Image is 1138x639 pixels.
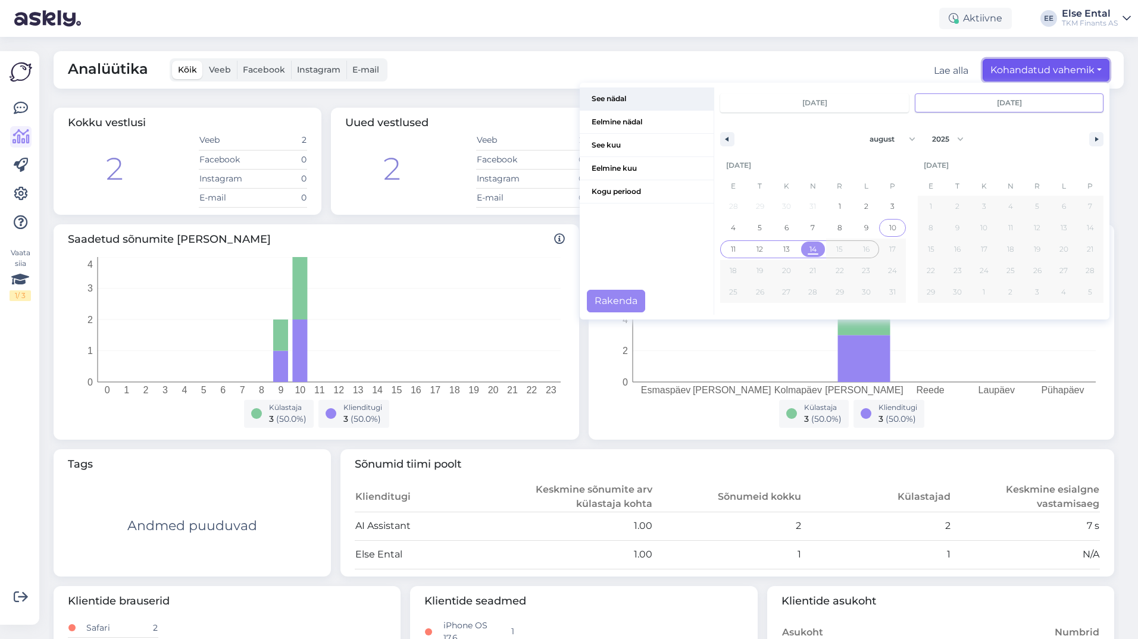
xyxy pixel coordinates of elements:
[269,414,274,424] span: 3
[1059,260,1068,281] span: 27
[1051,196,1077,217] button: 6
[1088,196,1092,217] span: 7
[623,346,628,356] tspan: 2
[476,188,530,207] td: E-mail
[355,456,1101,472] span: Sõnumid tiimi poolt
[1061,217,1067,239] span: 13
[653,540,802,569] td: 1
[853,177,880,196] span: L
[720,260,747,281] button: 18
[945,177,971,196] span: T
[343,414,348,424] span: 3
[199,188,253,207] td: E-mail
[918,239,945,260] button: 15
[782,260,791,281] span: 20
[488,385,499,395] tspan: 20
[87,259,93,269] tspan: 4
[731,217,736,239] span: 4
[951,540,1101,569] td: N/A
[826,281,853,303] button: 29
[825,385,903,396] tspan: [PERSON_NAME]
[1034,239,1040,260] span: 19
[476,131,530,150] td: Veeb
[343,402,382,413] div: Klienditugi
[355,512,504,540] td: AI Assistant
[927,260,935,281] span: 22
[971,260,998,281] button: 24
[800,177,827,196] span: N
[804,414,809,424] span: 3
[773,217,800,239] button: 6
[1051,260,1077,281] button: 27
[1051,177,1077,196] span: L
[928,239,934,260] span: 15
[1035,196,1039,217] span: 5
[333,385,344,395] tspan: 12
[1051,239,1077,260] button: 20
[915,94,1103,112] input: Continuous
[87,283,93,293] tspan: 3
[981,239,987,260] span: 17
[889,239,896,260] span: 17
[928,217,933,239] span: 8
[297,64,340,75] span: Instagram
[917,385,945,395] tspan: Reede
[1062,9,1131,28] a: Else EntalTKM Finants AS
[587,290,645,312] button: Rakenda
[721,94,908,112] input: Early
[269,402,307,413] div: Külastaja
[980,260,989,281] span: 24
[998,239,1024,260] button: 18
[879,260,906,281] button: 24
[888,260,897,281] span: 24
[826,177,853,196] span: R
[345,116,429,129] span: Uued vestlused
[773,177,800,196] span: K
[1008,196,1013,217] span: 4
[955,196,959,217] span: 2
[953,281,962,303] span: 30
[162,385,168,395] tspan: 3
[826,239,853,260] button: 15
[864,196,868,217] span: 2
[808,281,817,303] span: 28
[580,87,714,111] button: See nädal
[837,217,842,239] span: 8
[580,157,714,180] button: Eelmine kuu
[853,217,880,239] button: 9
[978,385,1015,395] tspan: Laupäev
[945,196,971,217] button: 2
[886,414,916,424] span: ( 50.0 %)
[773,260,800,281] button: 20
[1062,9,1118,18] div: Else Ental
[1059,239,1068,260] span: 20
[756,260,763,281] span: 19
[879,177,906,196] span: P
[1077,196,1103,217] button: 7
[1077,217,1103,239] button: 14
[853,239,880,260] button: 16
[811,414,842,424] span: ( 50.0 %)
[781,593,1100,609] span: Klientide asukoht
[430,385,440,395] tspan: 17
[971,177,998,196] span: K
[476,150,530,169] td: Facebook
[351,414,381,424] span: ( 50.0 %)
[863,239,870,260] span: 16
[878,402,917,413] div: Klienditugi
[720,281,747,303] button: 25
[580,134,714,157] button: See kuu
[530,169,584,188] td: 0
[747,217,774,239] button: 5
[530,188,584,207] td: 0
[355,540,504,569] td: Else Ental
[201,385,207,395] tspan: 5
[580,180,714,203] button: Kogu periood
[507,385,518,395] tspan: 21
[314,385,325,395] tspan: 11
[353,385,364,395] tspan: 13
[862,281,871,303] span: 30
[853,281,880,303] button: 30
[1007,239,1014,260] span: 18
[878,414,883,424] span: 3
